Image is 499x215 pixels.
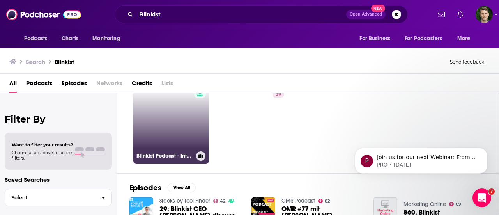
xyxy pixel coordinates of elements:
iframe: Intercom live chat [472,188,491,207]
button: open menu [87,31,130,46]
a: Marketing Online [403,201,446,208]
button: Open AdvancedNew [346,10,386,19]
a: Charts [57,31,83,46]
a: Blinkist Podcast - Interviews | Personal Development | Productivity | Business | Psychology [133,88,209,164]
a: 69 [449,202,462,206]
span: More [457,33,471,44]
a: Show notifications dropdown [454,8,466,21]
span: Lists [161,77,173,93]
div: Search podcasts, credits, & more... [115,5,408,23]
button: open menu [452,31,480,46]
a: 82 [318,199,330,203]
span: 82 [325,199,330,203]
h3: Blinkist [55,58,74,66]
span: Charts [62,33,78,44]
span: Open Advanced [350,12,382,16]
span: 7 [488,188,495,195]
h3: Search [26,58,45,66]
a: Episodes [62,77,87,93]
button: open menu [354,31,400,46]
a: Stacks by Tool Finder [159,197,210,204]
iframe: Intercom notifications message [343,99,499,186]
span: Select [5,195,95,200]
span: Monitoring [92,33,120,44]
a: 39 [212,88,288,164]
span: Want to filter your results? [12,142,73,147]
a: 39 [273,91,284,98]
h3: Blinkist Podcast - Interviews | Personal Development | Productivity | Business | Psychology [136,153,193,159]
h2: Episodes [129,183,161,193]
span: 42 [220,199,225,203]
h2: Filter By [5,114,112,125]
input: Search podcasts, credits, & more... [136,8,346,21]
a: Show notifications dropdown [435,8,448,21]
div: Profile image for PRO [18,56,30,68]
p: Message from PRO, sent 33w ago [34,62,134,69]
a: Credits [132,77,152,93]
button: open menu [19,31,57,46]
span: For Podcasters [405,33,442,44]
button: Show profile menu [476,6,493,23]
img: Podchaser - Follow, Share and Rate Podcasts [6,7,81,22]
span: 39 [276,91,281,99]
span: For Business [359,33,390,44]
button: View All [168,183,196,192]
a: 42 [213,199,226,203]
div: message notification from PRO, 33w ago. Join us for our next Webinar: From Pushback to Payoff: Bu... [12,49,144,75]
button: open menu [400,31,453,46]
button: Send feedback [448,59,487,65]
span: 69 [456,203,461,206]
a: All [9,77,17,93]
a: EpisodesView All [129,183,196,193]
span: Podcasts [24,33,47,44]
a: Podcasts [26,77,52,93]
span: Networks [96,77,122,93]
a: OMR Podcast [281,197,315,204]
span: Logged in as drew.kilman [476,6,493,23]
button: Select [5,189,112,206]
span: New [371,5,385,12]
img: User Profile [476,6,493,23]
span: Choose a tab above to access filters. [12,150,73,161]
p: Saved Searches [5,176,112,183]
